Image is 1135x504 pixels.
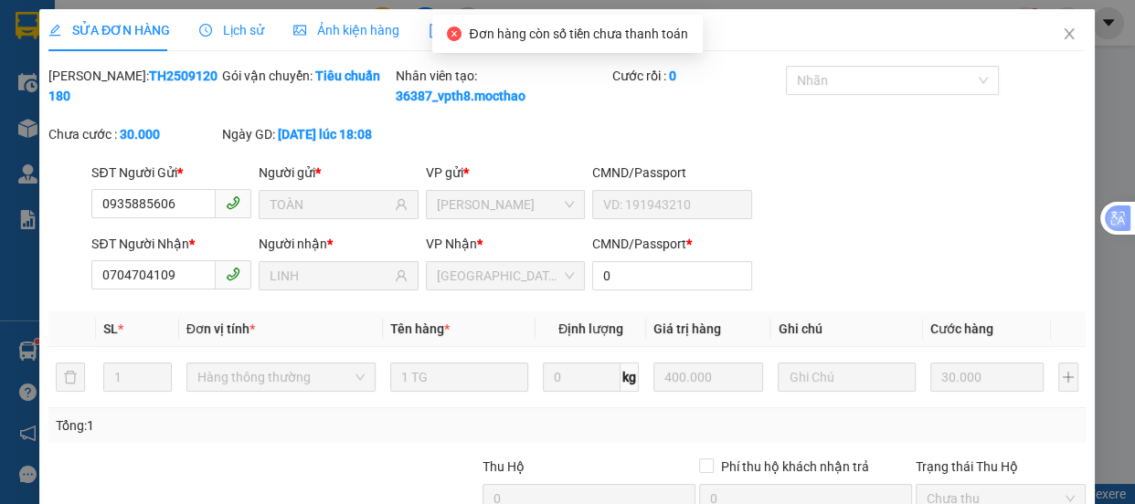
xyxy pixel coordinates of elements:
input: 0 [654,362,764,392]
b: 0 [669,68,676,83]
th: Ghi chú [771,311,924,347]
div: VP gửi [426,163,586,183]
div: [PERSON_NAME] [214,16,360,57]
span: Giá trị hàng [654,321,722,336]
input: VD: 191943210 [593,190,753,219]
span: SL [103,321,118,336]
b: 36387_vpth8.mocthao [396,89,525,103]
div: Trạng thái Thu Hộ [917,457,1087,477]
span: picture [294,24,307,37]
div: Người nhận [260,234,419,254]
button: plus [1059,362,1079,392]
div: 0916848422 [214,79,360,104]
span: edit [48,24,61,37]
div: [GEOGRAPHIC_DATA] [16,16,201,57]
span: phone [227,267,241,281]
span: phone [227,195,241,210]
span: Đơn hàng còn số tiền chưa thanh toán [469,26,687,41]
b: [DATE] lúc 18:08 [278,127,372,142]
span: SỬA ĐƠN HÀNG [48,23,170,37]
div: Người gửi [260,163,419,183]
span: Ảnh kiện hàng [294,23,400,37]
span: Lịch sử [200,23,265,37]
input: 0 [931,362,1045,392]
b: Tiêu chuẩn [315,68,380,83]
div: Ngày GD: [222,124,392,144]
button: delete [56,362,85,392]
b: 30.000 [120,127,160,142]
span: VP Nhận [426,236,477,251]
button: Close [1045,9,1096,60]
div: 0982254897 [16,100,201,126]
div: TIỄN [214,57,360,79]
div: Nhân viên tạo: [396,66,609,106]
span: close-circle [447,26,461,41]
span: user [395,198,408,211]
span: kg [621,362,640,392]
span: Đà Lạt [437,262,575,289]
span: close [1063,26,1077,41]
span: clock-circle [200,24,213,37]
span: Cước hàng [931,321,994,336]
div: Cước rồi : [612,66,782,86]
img: icon [430,24,444,38]
input: Tên người gửi [270,194,392,215]
div: CMND/Passport [593,163,753,183]
span: Định lượng [558,321,623,336]
div: SĐT Người Gửi [92,163,252,183]
span: Gửi: [16,16,44,35]
span: user [395,269,408,282]
div: CMND/Passport [593,234,753,254]
span: Tên hàng [391,321,451,336]
div: CTY TNHH NGUYÊN MINH [16,57,201,100]
input: Ghi Chú [779,362,917,392]
span: Nhận: [214,16,258,35]
span: Yêu cầu xuất hóa đơn điện tử [430,23,622,37]
div: Tổng: 1 [56,415,440,436]
div: SĐT Người Nhận [92,234,252,254]
div: Gói vận chuyển: [222,66,392,86]
div: [PERSON_NAME]: [48,66,218,106]
div: 0 [214,104,360,126]
span: Phí thu hộ khách nhận trả [714,457,876,477]
div: Chưa cước : [48,124,218,144]
span: Hàng thông thường [197,363,366,391]
span: Tuy Hòa [437,191,575,218]
input: Tên người nhận [270,266,392,286]
input: VD: Bàn, Ghế [391,362,529,392]
span: Đơn vị tính [186,321,255,336]
span: Thu Hộ [483,459,525,474]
